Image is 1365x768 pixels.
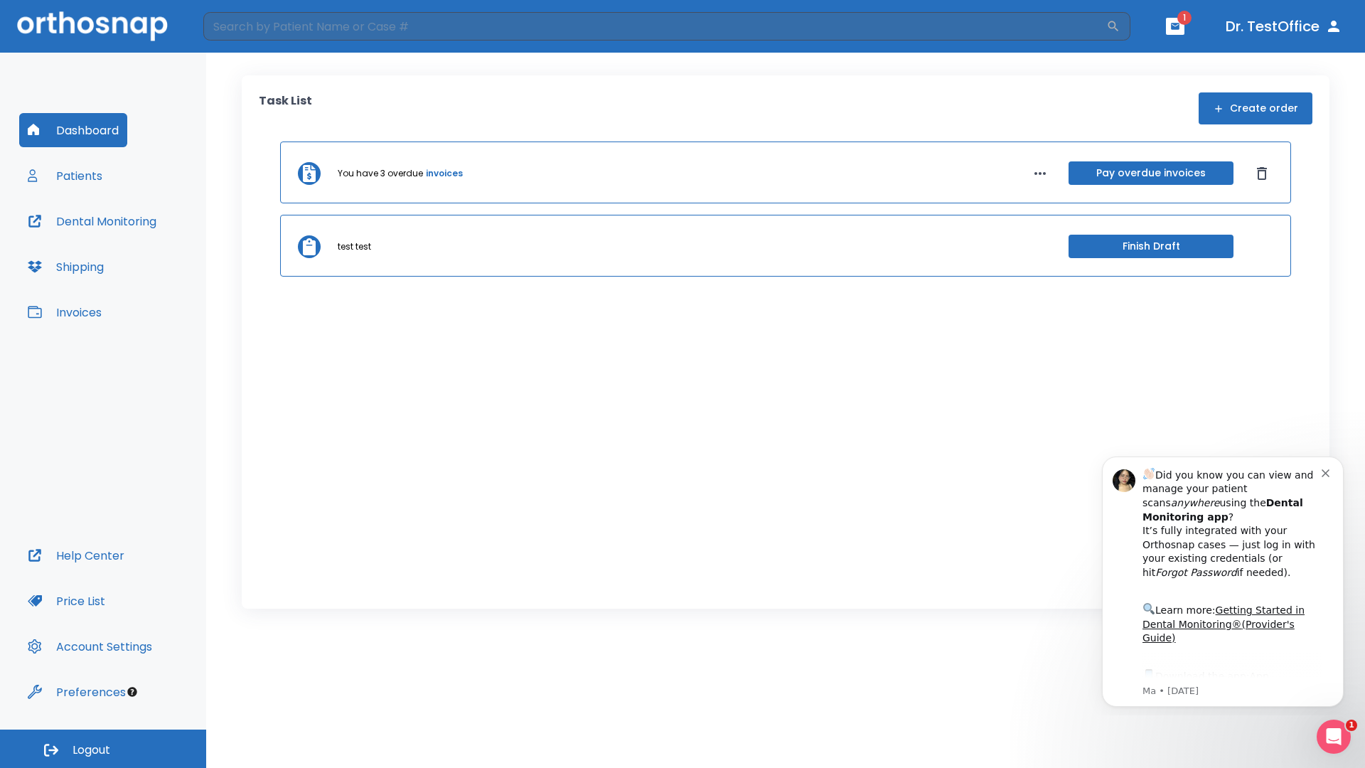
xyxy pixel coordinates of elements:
[73,742,110,758] span: Logout
[19,295,110,329] button: Invoices
[338,167,423,180] p: You have 3 overdue
[203,12,1106,41] input: Search by Patient Name or Case #
[19,584,114,618] button: Price List
[1069,161,1233,185] button: Pay overdue invoices
[1346,720,1357,731] span: 1
[17,11,168,41] img: Orthosnap
[19,538,133,572] button: Help Center
[62,227,188,252] a: App Store
[1220,14,1348,39] button: Dr. TestOffice
[19,159,111,193] button: Patients
[1081,444,1365,715] iframe: Intercom notifications message
[19,250,112,284] button: Shipping
[62,223,241,296] div: Download the app: | ​ Let us know if you need help getting started!
[126,686,139,698] div: Tooltip anchor
[19,113,127,147] button: Dashboard
[338,240,371,253] p: test test
[1251,162,1273,185] button: Dismiss
[1317,720,1351,754] iframe: Intercom live chat
[241,22,252,33] button: Dismiss notification
[19,204,165,238] button: Dental Monitoring
[1177,11,1192,25] span: 1
[19,675,134,709] button: Preferences
[1069,235,1233,258] button: Finish Draft
[19,629,161,663] button: Account Settings
[259,92,312,124] p: Task List
[62,241,241,254] p: Message from Ma, sent 7w ago
[1199,92,1312,124] button: Create order
[426,167,463,180] a: invoices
